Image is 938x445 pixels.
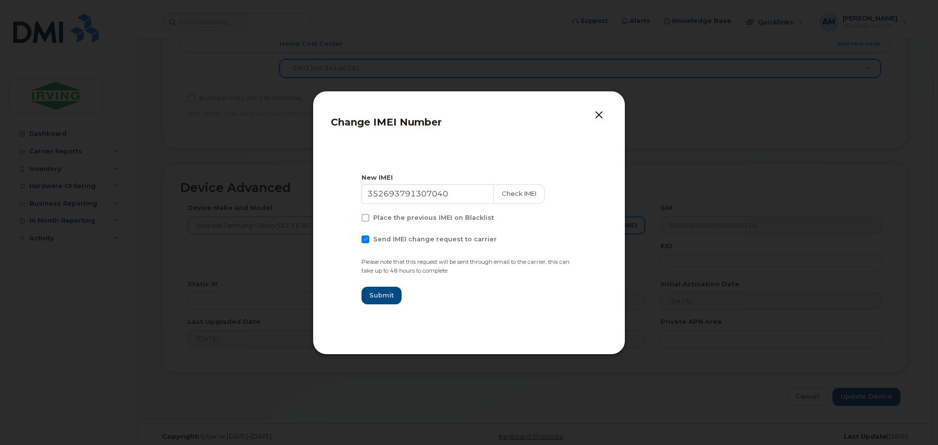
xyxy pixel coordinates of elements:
small: Please note that this request will be sent through email to the carrier, this can take up to 48 h... [362,258,570,275]
span: Send IMEI change request to carrier [373,235,497,243]
button: Submit [362,287,402,304]
span: Place the previous IMEI on Blacklist [373,214,494,221]
span: Submit [369,291,394,300]
input: Send IMEI change request to carrier [350,235,355,240]
input: Place the previous IMEI on Blacklist [350,214,355,219]
div: New IMEI [362,173,576,182]
span: Change IMEI Number [331,116,442,128]
button: Check IMEI [493,184,545,204]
